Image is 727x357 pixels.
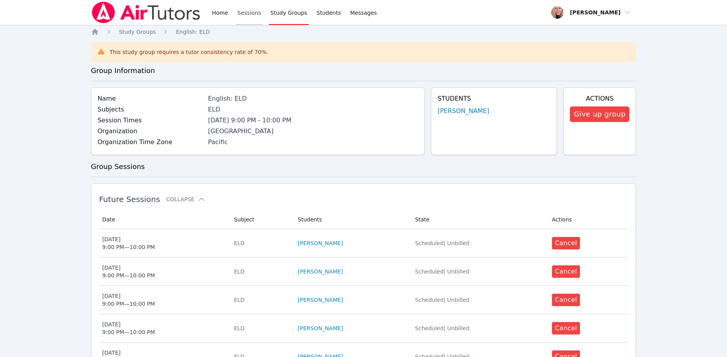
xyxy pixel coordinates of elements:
[99,314,628,343] tr: [DATE]9:00 PM—10:00 PMELD[PERSON_NAME]Scheduled| UnbilledCancel
[410,210,547,229] th: State
[98,105,203,114] label: Subjects
[102,264,155,279] div: [DATE] 9:00 PM — 10:00 PM
[102,320,155,336] div: [DATE] 9:00 PM — 10:00 PM
[415,325,469,331] span: Scheduled | Unbilled
[98,94,203,103] label: Name
[570,94,629,103] h4: Actions
[176,28,210,36] a: English: ELD
[208,105,418,114] div: ELD
[234,296,288,304] div: ELD
[350,9,377,17] span: Messages
[415,240,469,246] span: Scheduled | Unbilled
[415,297,469,303] span: Scheduled | Unbilled
[552,294,580,306] button: Cancel
[298,324,343,332] a: [PERSON_NAME]
[208,116,418,125] li: [DATE] 9:00 PM - 10:00 PM
[415,268,469,275] span: Scheduled | Unbilled
[552,265,580,278] button: Cancel
[229,210,293,229] th: Subject
[293,210,411,229] th: Students
[91,65,636,76] h3: Group Information
[552,322,580,334] button: Cancel
[102,235,155,251] div: [DATE] 9:00 PM — 10:00 PM
[99,286,628,314] tr: [DATE]9:00 PM—10:00 PMELD[PERSON_NAME]Scheduled| UnbilledCancel
[298,239,343,247] a: [PERSON_NAME]
[438,94,550,103] h4: Students
[98,116,203,125] label: Session Times
[208,138,418,147] div: Pacific
[99,258,628,286] tr: [DATE]9:00 PM—10:00 PMELD[PERSON_NAME]Scheduled| UnbilledCancel
[438,106,489,116] a: [PERSON_NAME]
[570,106,629,122] button: Give up group
[91,28,636,36] nav: Breadcrumb
[99,195,160,204] span: Future Sessions
[91,2,201,23] img: Air Tutors
[208,127,418,136] div: [GEOGRAPHIC_DATA]
[99,229,628,258] tr: [DATE]9:00 PM—10:00 PMELD[PERSON_NAME]Scheduled| UnbilledCancel
[208,94,418,103] div: English: ELD
[110,48,268,56] div: This study group requires a tutor consistency rate of 70 %.
[98,138,203,147] label: Organization Time Zone
[91,161,636,172] h3: Group Sessions
[234,239,288,247] div: ELD
[552,237,580,249] button: Cancel
[234,324,288,332] div: ELD
[298,268,343,275] a: [PERSON_NAME]
[99,210,229,229] th: Date
[102,292,155,308] div: [DATE] 9:00 PM — 10:00 PM
[119,29,156,35] span: Study Groups
[234,268,288,275] div: ELD
[119,28,156,36] a: Study Groups
[298,296,343,304] a: [PERSON_NAME]
[166,195,205,203] button: Collapse
[98,127,203,136] label: Organization
[176,29,210,35] span: English: ELD
[547,210,628,229] th: Actions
